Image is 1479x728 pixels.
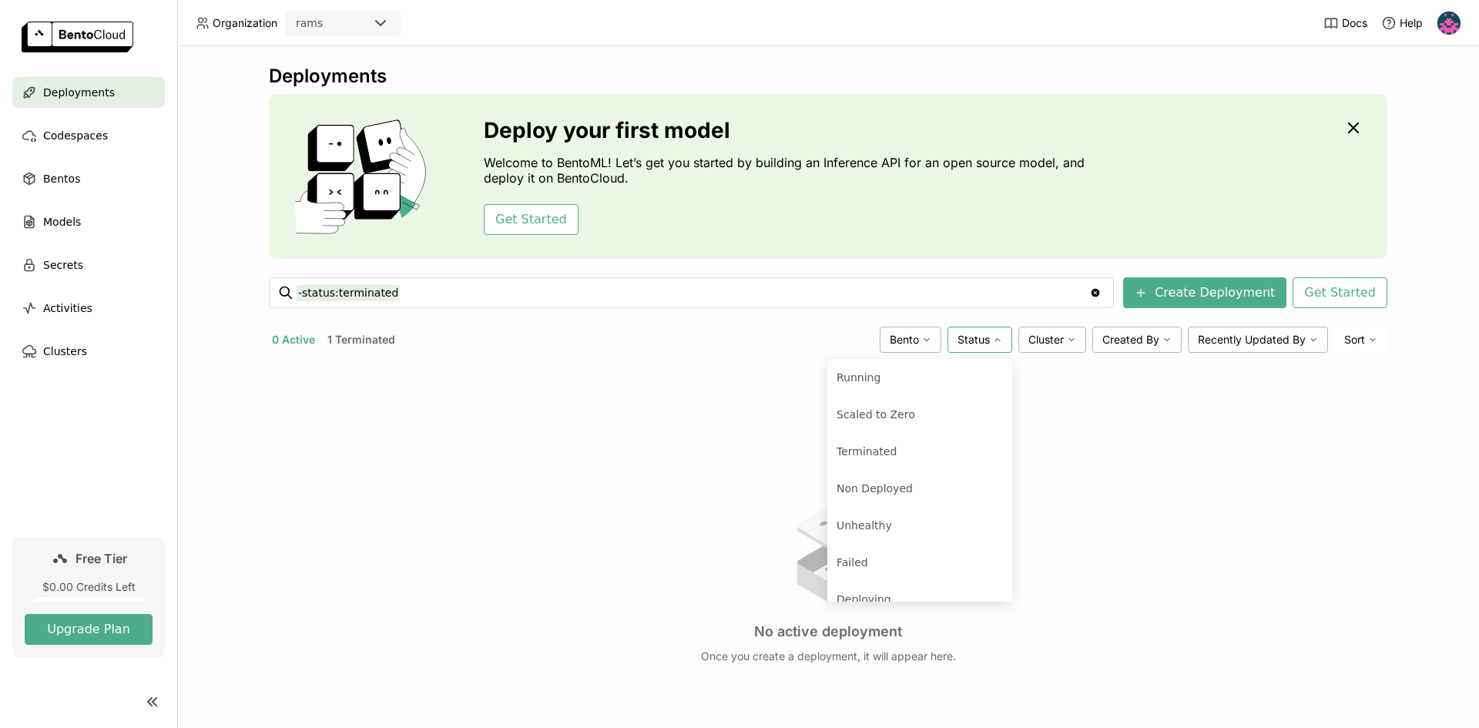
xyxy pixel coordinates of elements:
[1381,15,1423,31] div: Help
[12,537,165,657] a: Free Tier$0.00 Credits LeftUpgrade Plan
[213,16,277,30] span: Organization
[43,213,81,231] span: Models
[484,204,579,235] button: Get Started
[12,163,165,194] a: Bentos
[837,368,1003,387] div: Running
[890,333,919,347] span: Bento
[296,15,323,31] div: rams
[1018,327,1086,353] div: Cluster
[701,649,956,663] p: Once you create a deployment, it will appear here.
[947,327,1012,353] div: Status
[1102,333,1159,347] span: Created By
[957,333,990,347] span: Status
[1188,327,1328,353] div: Recently Updated By
[269,330,318,350] button: 0 Active
[43,299,92,317] span: Activities
[484,118,1092,143] h3: Deploy your first model
[770,488,886,605] img: no results
[12,120,165,151] a: Codespaces
[281,119,447,234] img: cover onboarding
[75,551,127,566] span: Free Tier
[269,65,1387,88] div: Deployments
[25,614,153,645] button: Upgrade Plan
[1293,277,1387,308] button: Get Started
[1028,333,1064,347] span: Cluster
[880,327,941,353] div: Bento
[1123,277,1286,308] button: Create Deployment
[1334,327,1387,353] div: Sort
[25,580,153,594] div: $0.00 Credits Left
[22,22,133,52] img: logo
[837,516,1003,535] div: Unhealthy
[837,553,1003,572] div: Failed
[837,590,1003,609] div: Deploying
[324,330,398,350] button: 1 Terminated
[12,250,165,280] a: Secrets
[297,280,1089,305] input: Search
[1342,16,1367,30] span: Docs
[1400,16,1423,30] span: Help
[1437,12,1461,35] img: Ram V
[837,442,1003,461] div: Terminated
[12,336,165,367] a: Clusters
[324,16,326,32] input: Selected rams.
[1198,333,1306,347] span: Recently Updated By
[1089,287,1102,299] svg: Clear value
[1344,333,1365,347] span: Sort
[837,405,1003,424] div: Scaled to Zero
[827,359,1012,602] ul: Menu
[43,83,115,102] span: Deployments
[12,206,165,237] a: Models
[43,342,87,361] span: Clusters
[12,293,165,324] a: Activities
[43,126,108,145] span: Codespaces
[1323,15,1367,31] a: Docs
[43,256,83,274] span: Secrets
[12,77,165,108] a: Deployments
[43,169,80,188] span: Bentos
[754,623,902,640] h3: No active deployment
[484,155,1092,186] p: Welcome to BentoML! Let’s get you started by building an Inference API for an open source model, ...
[837,479,1003,498] div: Non Deployed
[1092,327,1182,353] div: Created By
